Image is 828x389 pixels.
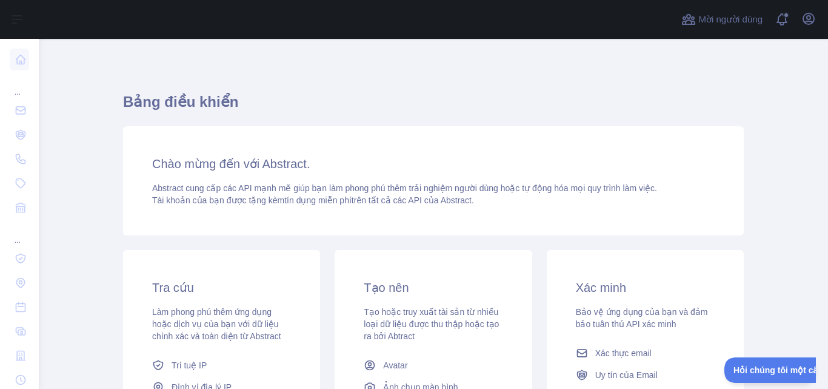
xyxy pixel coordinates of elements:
font: Trí tuệ IP [172,360,207,370]
font: Tạo nên [364,281,409,294]
font: Uy tín của Email [595,370,658,380]
font: Mời người dùng [698,14,763,24]
font: Tài khoản của bạn được tặng kèm [152,195,284,205]
font: Hỏi chúng tôi một câu hỏi [9,8,114,18]
font: Chào mừng đến với Abstract. [152,157,310,171]
font: Tạo hoặc truy xuất tài sản từ nhiều loại dữ liệu được thu thập hoặc tạo ra bởi Abtract [364,307,499,341]
a: Xác thực email [571,342,719,364]
font: Bảng điều khiển [123,93,238,110]
a: Uy tín của Email [571,364,719,386]
font: Làm phong phú thêm ứng dụng hoặc dịch vụ của bạn với dữ liệu chính xác và toàn diện từ Abstract [152,307,281,341]
font: Tra cứu [152,281,194,294]
iframe: Chuyển đổi Hỗ trợ khách hàng [724,357,816,383]
button: Mời người dùng [679,10,765,29]
font: ... [15,88,21,96]
font: trên tất cả các API của Abstract. [352,195,474,205]
font: Xác thực email [595,348,652,358]
font: tín dụng miễn phí [284,195,352,205]
font: Abstract cung cấp các API mạnh mẽ giúp bạn làm phong phú thêm trải nghiệm người dùng hoặc tự động... [152,183,657,193]
font: ... [15,236,21,245]
font: Bảo vệ ứng dụng của bạn và đảm bảo tuân thủ API xác minh [576,307,708,329]
font: Xác minh [576,281,626,294]
font: Avatar [383,360,407,370]
a: Trí tuệ IP [147,354,296,376]
a: Avatar [359,354,507,376]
